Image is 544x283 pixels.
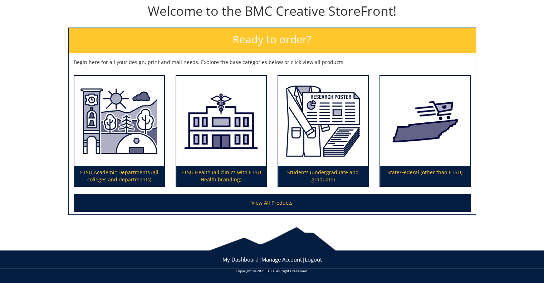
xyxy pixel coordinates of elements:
[74,59,471,66] p: Begin here for all your design, print and mail needs. Explore the base categories below or click ...
[278,76,368,186] a: Students (undergraduate and graduate)
[261,256,302,263] a: Manage Account
[68,4,476,18] h1: Welcome to the BMC Creative StoreFront!
[380,166,470,186] p: State/Federal (other than ETSU)
[176,76,266,186] a: ETSU Health (all clinics with ETSU Health branding)
[74,76,164,186] a: ETSU Academic Departments (all colleges and departments)
[278,76,368,166] img: Students (undergraduate and graduate)
[380,76,470,186] a: State/Federal (other than ETSU)
[74,194,471,212] a: View All Products
[278,166,368,186] p: Students (undergraduate and graduate)
[222,256,259,263] a: My Dashboard
[74,76,164,166] img: ETSU Academic Departments (all colleges and departments)
[265,268,274,273] a: ETSU
[176,166,266,186] p: ETSU Health (all clinics with ETSU Health branding)
[380,76,470,166] img: State/Federal (other than ETSU)
[74,166,164,186] p: ETSU Academic Departments (all colleges and departments)
[69,28,476,53] h2: Ready to order?
[305,256,322,263] a: Logout
[176,76,266,166] img: ETSU Health (all clinics with ETSU Health branding)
